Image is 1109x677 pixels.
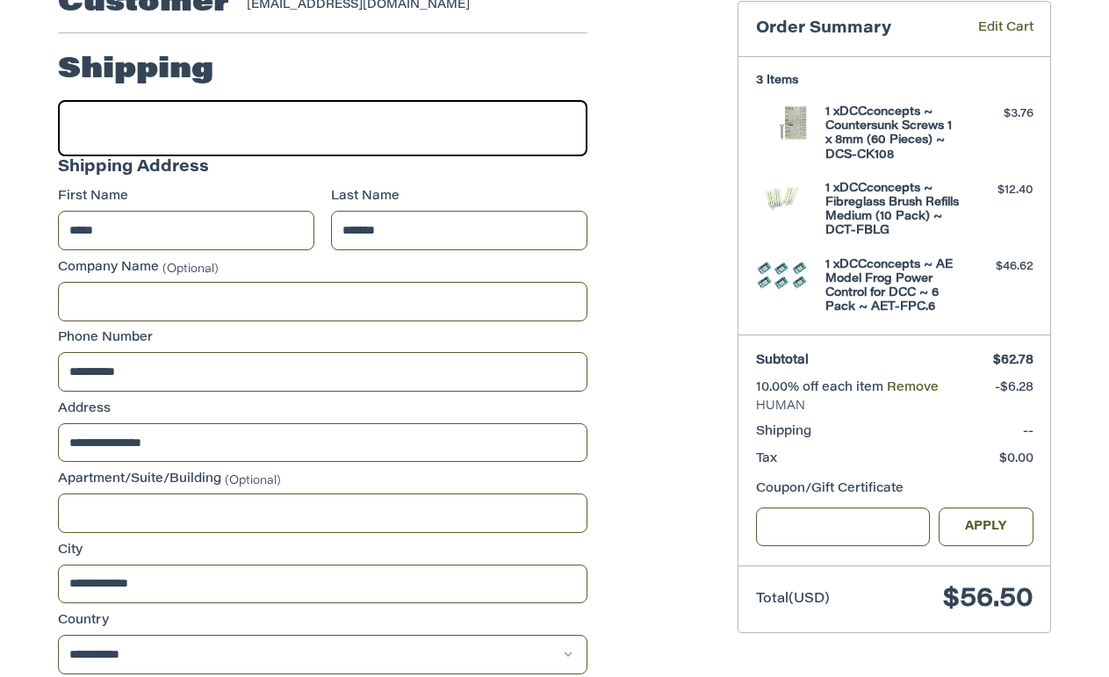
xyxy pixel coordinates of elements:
label: Apartment/Suite/Building [58,471,587,489]
span: Shipping [756,426,811,438]
label: First Name [58,188,314,206]
label: Company Name [58,259,587,277]
div: $12.40 [964,182,1033,199]
span: -$6.28 [995,382,1033,394]
div: Coupon/Gift Certificate [756,480,1033,499]
span: 10.00% off each item [756,382,887,394]
h2: Shipping [58,53,213,88]
span: $62.78 [993,355,1033,367]
a: Edit Cart [953,19,1033,40]
small: (Optional) [225,475,281,486]
label: Phone Number [58,329,587,348]
span: HUMAN [756,398,1033,415]
h3: 3 Items [756,74,1033,88]
label: City [58,542,587,560]
button: Apply [939,508,1033,547]
span: Total (USD) [756,593,830,606]
h3: Order Summary [756,19,953,40]
small: (Optional) [162,263,219,274]
a: Remove [887,382,939,394]
h4: 1 x DCCconcepts ~ AE Model Frog Power Control for DCC ~ 6 Pack ~ AET-FPC.6 [825,258,960,315]
input: Gift Certificate or Coupon Code [756,508,931,547]
label: Address [58,400,587,419]
label: Last Name [331,188,587,206]
span: Tax [756,453,777,465]
span: Subtotal [756,355,809,367]
legend: Shipping Address [58,156,209,189]
h4: 1 x DCCconcepts ~ Countersunk Screws 1 x 8mm (60 Pieces) ~ DCS-CK108 [825,105,960,162]
span: $0.00 [999,453,1033,465]
div: $3.76 [964,105,1033,123]
label: Country [58,612,587,630]
span: $56.50 [943,587,1033,613]
h4: 1 x DCCconcepts ~ Fibreglass Brush Refills Medium (10 Pack) ~ DCT-FBLG [825,182,960,239]
span: -- [1023,426,1033,438]
div: $46.62 [964,258,1033,276]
